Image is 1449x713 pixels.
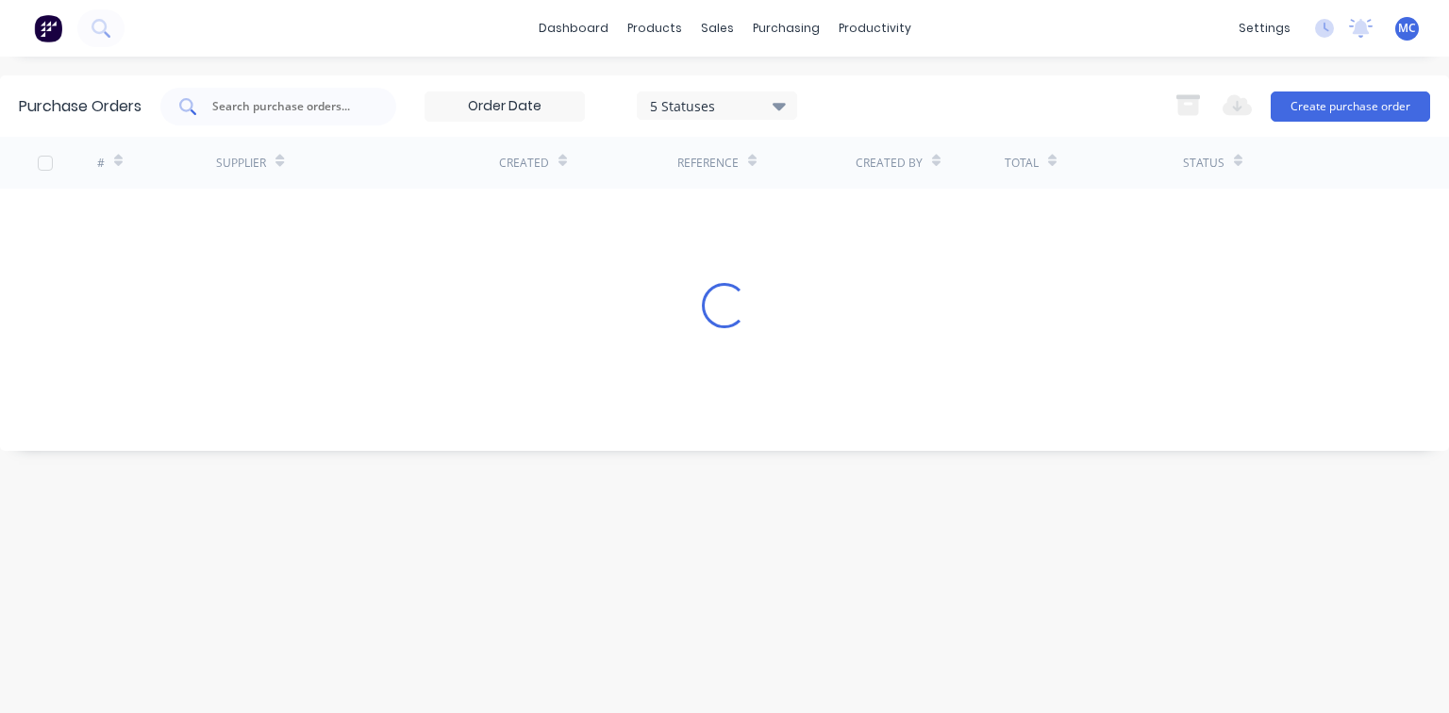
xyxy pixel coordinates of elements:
[1271,91,1430,122] button: Create purchase order
[618,14,691,42] div: products
[97,155,105,172] div: #
[1183,155,1224,172] div: Status
[19,95,142,118] div: Purchase Orders
[677,155,739,172] div: Reference
[743,14,829,42] div: purchasing
[34,14,62,42] img: Factory
[216,155,266,172] div: Supplier
[210,97,367,116] input: Search purchase orders...
[650,95,785,115] div: 5 Statuses
[425,92,584,121] input: Order Date
[856,155,923,172] div: Created By
[691,14,743,42] div: sales
[829,14,921,42] div: productivity
[1005,155,1039,172] div: Total
[529,14,618,42] a: dashboard
[1229,14,1300,42] div: settings
[1398,20,1416,37] span: MC
[499,155,549,172] div: Created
